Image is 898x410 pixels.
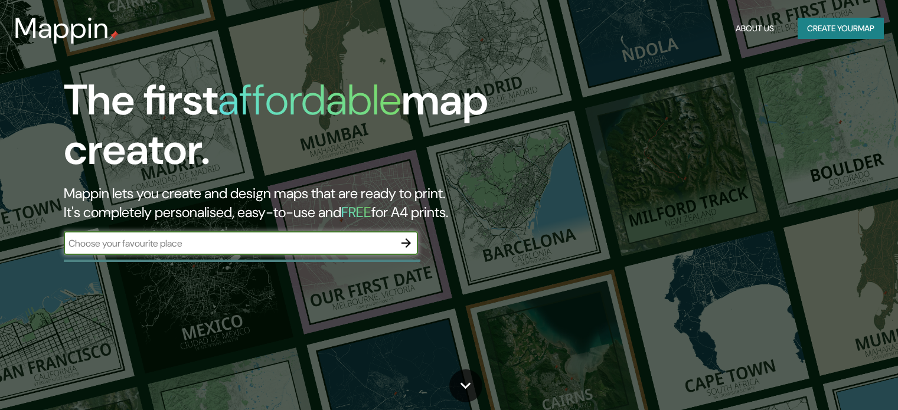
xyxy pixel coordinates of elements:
input: Choose your favourite place [64,237,394,250]
h5: FREE [341,203,371,221]
img: mappin-pin [109,31,119,40]
button: About Us [731,18,779,40]
h3: Mappin [14,12,109,45]
button: Create yourmap [798,18,884,40]
h2: Mappin lets you create and design maps that are ready to print. It's completely personalised, eas... [64,184,513,222]
h1: affordable [218,73,401,127]
h1: The first map creator. [64,76,513,184]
